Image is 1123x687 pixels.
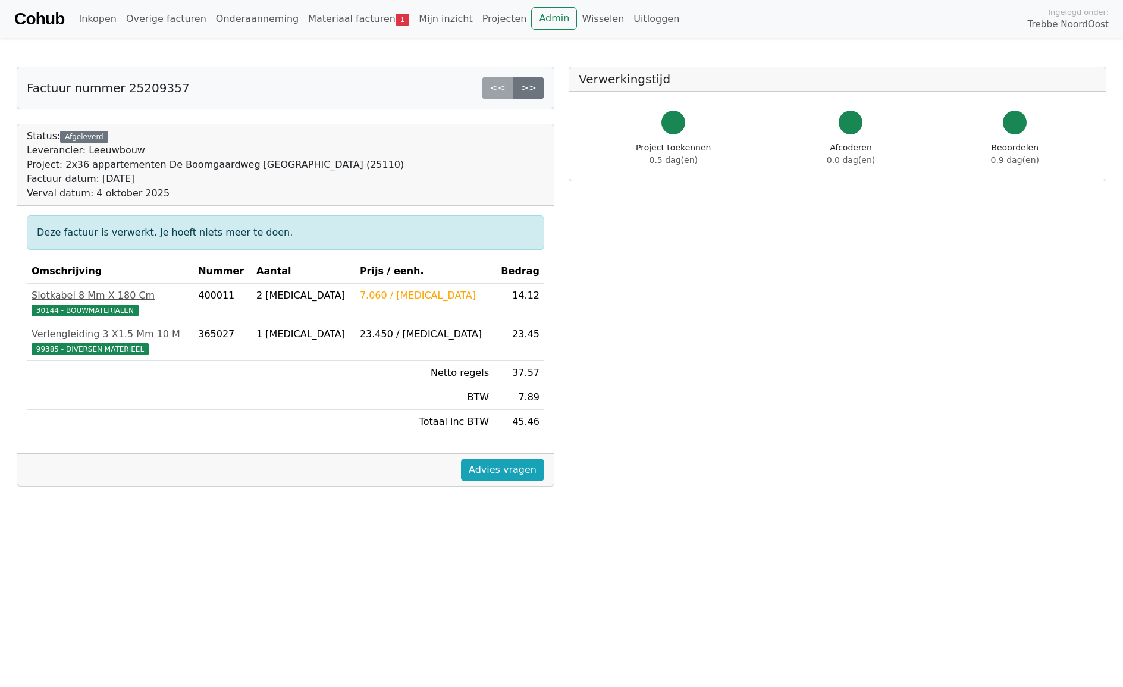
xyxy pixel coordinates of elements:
[494,361,544,385] td: 37.57
[27,143,404,158] div: Leverancier: Leeuwbouw
[60,131,108,143] div: Afgeleverd
[32,343,149,355] span: 99385 - DIVERSEN MATERIEEL
[32,288,189,317] a: Slotkabel 8 Mm X 180 Cm30144 - BOUWMATERIALEN
[494,259,544,284] th: Bedrag
[478,7,532,31] a: Projecten
[414,7,478,31] a: Mijn inzicht
[32,327,189,341] div: Verlengleiding 3 X1.5 Mm 10 M
[32,305,139,316] span: 30144 - BOUWMATERIALEN
[494,284,544,322] td: 14.12
[531,7,577,30] a: Admin
[355,259,494,284] th: Prijs / eenh.
[355,361,494,385] td: Netto regels
[494,385,544,410] td: 7.89
[355,385,494,410] td: BTW
[991,155,1039,165] span: 0.9 dag(en)
[27,215,544,250] div: Deze factuur is verwerkt. Je hoeft niets meer te doen.
[355,410,494,434] td: Totaal inc BTW
[827,142,875,167] div: Afcoderen
[513,77,544,99] a: >>
[121,7,211,31] a: Overige facturen
[1048,7,1109,18] span: Ingelogd onder:
[27,186,404,200] div: Verval datum: 4 oktober 2025
[827,155,875,165] span: 0.0 dag(en)
[27,81,190,95] h5: Factuur nummer 25209357
[577,7,629,31] a: Wisselen
[27,129,404,200] div: Status:
[32,327,189,356] a: Verlengleiding 3 X1.5 Mm 10 M99385 - DIVERSEN MATERIEEL
[629,7,684,31] a: Uitloggen
[193,322,252,361] td: 365027
[193,284,252,322] td: 400011
[360,327,489,341] div: 23.450 / [MEDICAL_DATA]
[211,7,303,31] a: Onderaanneming
[636,142,711,167] div: Project toekennen
[1028,18,1109,32] span: Trebbe NoordOost
[494,322,544,361] td: 23.45
[32,288,189,303] div: Slotkabel 8 Mm X 180 Cm
[461,459,544,481] a: Advies vragen
[256,327,350,341] div: 1 [MEDICAL_DATA]
[193,259,252,284] th: Nummer
[256,288,350,303] div: 2 [MEDICAL_DATA]
[27,172,404,186] div: Factuur datum: [DATE]
[494,410,544,434] td: 45.46
[396,14,409,26] span: 1
[303,7,414,31] a: Materiaal facturen1
[650,155,698,165] span: 0.5 dag(en)
[579,72,1096,86] h5: Verwerkingstijd
[360,288,489,303] div: 7.060 / [MEDICAL_DATA]
[252,259,355,284] th: Aantal
[991,142,1039,167] div: Beoordelen
[27,158,404,172] div: Project: 2x36 appartementen De Boomgaardweg [GEOGRAPHIC_DATA] (25110)
[14,5,64,33] a: Cohub
[27,259,193,284] th: Omschrijving
[74,7,121,31] a: Inkopen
